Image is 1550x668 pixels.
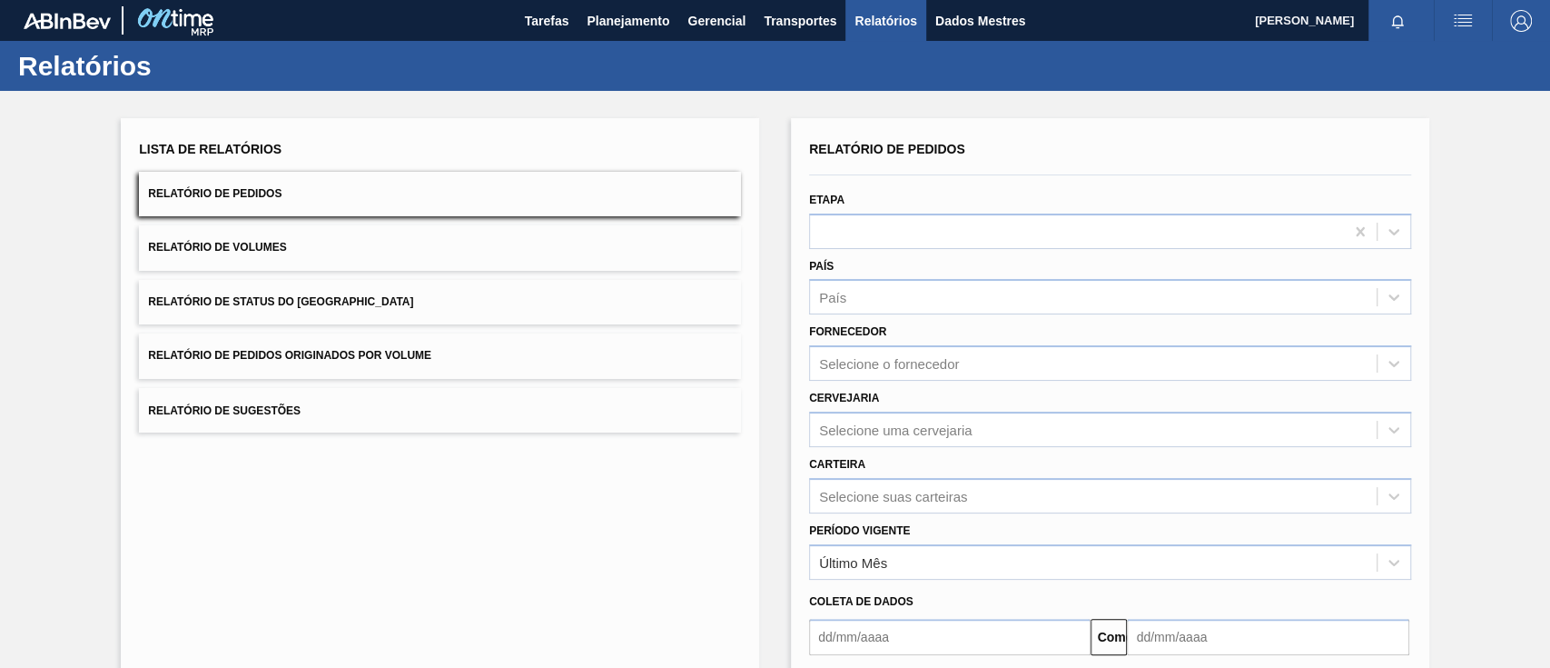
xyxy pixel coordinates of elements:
font: Carteira [809,458,865,471]
font: Comeu [1097,630,1140,644]
font: Relatório de Status do [GEOGRAPHIC_DATA] [148,295,413,308]
font: Relatório de Pedidos [809,142,965,156]
font: Etapa [809,194,844,206]
font: Último Mês [819,554,887,570]
font: País [819,290,846,305]
font: Coleta de dados [809,595,913,608]
font: Relatórios [854,14,916,28]
font: Selecione o fornecedor [819,356,959,372]
font: Selecione suas carteiras [819,488,967,503]
font: Período Vigente [809,524,910,537]
button: Relatório de Status do [GEOGRAPHIC_DATA] [139,280,741,324]
button: Relatório de Volumes [139,225,741,270]
font: Transportes [764,14,836,28]
input: dd/mm/aaaa [809,619,1091,655]
button: Relatório de Pedidos [139,172,741,216]
img: Sair [1510,10,1532,32]
font: [PERSON_NAME] [1255,14,1354,27]
font: Selecione uma cervejaria [819,422,972,437]
button: Notificações [1368,8,1427,34]
button: Comeu [1091,619,1127,655]
font: Relatório de Pedidos Originados por Volume [148,350,431,363]
font: Relatório de Pedidos [148,187,281,200]
button: Relatório de Sugestões [139,388,741,433]
input: dd/mm/aaaa [1127,619,1408,655]
font: Lista de Relatórios [139,142,281,156]
img: TNhmsLtSVTkK8tSr43FrP2fwEKptu5GPRR3wAAAABJRU5ErkJggg== [24,13,111,29]
font: Relatório de Sugestões [148,404,301,416]
font: Fornecedor [809,325,886,338]
font: País [809,260,834,273]
img: ações do usuário [1452,10,1474,32]
font: Cervejaria [809,392,879,404]
font: Relatórios [18,51,152,81]
font: Gerencial [687,14,745,28]
button: Relatório de Pedidos Originados por Volume [139,334,741,378]
font: Tarefas [525,14,569,28]
font: Dados Mestres [935,14,1026,28]
font: Relatório de Volumes [148,242,286,254]
font: Planejamento [587,14,669,28]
